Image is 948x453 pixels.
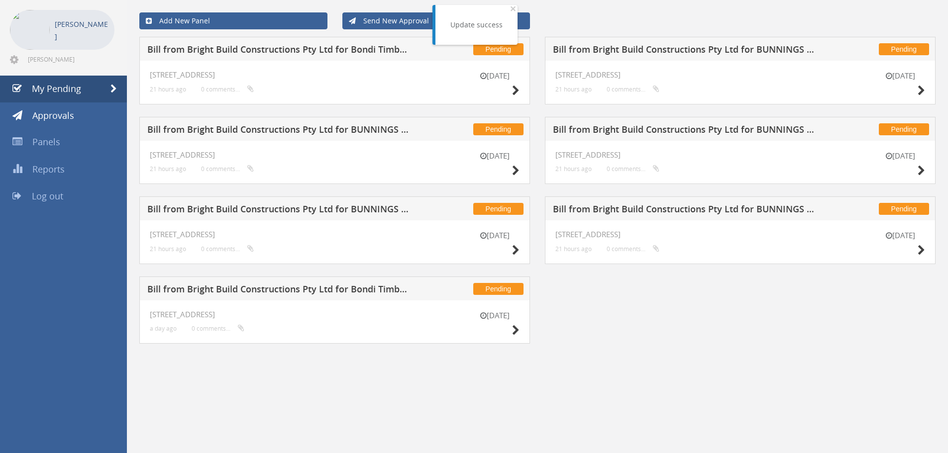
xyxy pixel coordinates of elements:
h4: [STREET_ADDRESS] [555,151,925,159]
span: My Pending [32,83,81,94]
span: Pending [473,283,524,295]
span: Reports [32,163,65,175]
small: [DATE] [875,151,925,161]
span: Pending [879,123,929,135]
small: 0 comments... [201,86,254,93]
span: Pending [473,43,524,55]
a: Add New Panel [139,12,327,29]
small: 0 comments... [607,86,659,93]
span: Log out [32,190,63,202]
span: Pending [473,203,524,215]
h5: Bill from Bright Build Constructions Pty Ltd for BUNNINGS PTY LTD [147,204,410,217]
small: [DATE] [470,151,520,161]
h5: Bill from Bright Build Constructions Pty Ltd for Bondi Timber & Hardware [147,284,410,297]
h5: Bill from Bright Build Constructions Pty Ltd for Bondi Timber & Hardware [147,45,410,57]
small: 0 comments... [192,325,244,332]
small: 21 hours ago [150,165,186,173]
span: Pending [879,43,929,55]
span: Pending [473,123,524,135]
div: Update success [450,20,503,30]
p: [PERSON_NAME] [55,18,109,43]
small: 0 comments... [607,245,659,253]
span: Approvals [32,109,74,121]
small: 21 hours ago [150,245,186,253]
h5: Bill from Bright Build Constructions Pty Ltd for BUNNINGS PTY LTD [553,125,815,137]
small: [DATE] [875,230,925,241]
small: a day ago [150,325,177,332]
h4: [STREET_ADDRESS] [150,230,520,239]
h4: [STREET_ADDRESS] [150,310,520,319]
small: [DATE] [470,230,520,241]
a: Send New Approval [342,12,530,29]
span: × [510,1,516,15]
small: 21 hours ago [555,86,592,93]
span: Pending [879,203,929,215]
small: [DATE] [470,310,520,321]
small: 0 comments... [201,245,254,253]
h4: [STREET_ADDRESS] [555,230,925,239]
h4: [STREET_ADDRESS] [555,71,925,79]
span: Panels [32,136,60,148]
h5: Bill from Bright Build Constructions Pty Ltd for BUNNINGS PTY LTD [553,204,815,217]
small: [DATE] [470,71,520,81]
span: [PERSON_NAME][EMAIL_ADDRESS][DOMAIN_NAME] [28,55,112,63]
small: 0 comments... [607,165,659,173]
h5: Bill from Bright Build Constructions Pty Ltd for BUNNINGS PTY LTD [553,45,815,57]
h5: Bill from Bright Build Constructions Pty Ltd for BUNNINGS PTY LTD [147,125,410,137]
small: [DATE] [875,71,925,81]
small: 0 comments... [201,165,254,173]
h4: [STREET_ADDRESS] [150,151,520,159]
small: 21 hours ago [150,86,186,93]
small: 21 hours ago [555,165,592,173]
h4: [STREET_ADDRESS] [150,71,520,79]
small: 21 hours ago [555,245,592,253]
